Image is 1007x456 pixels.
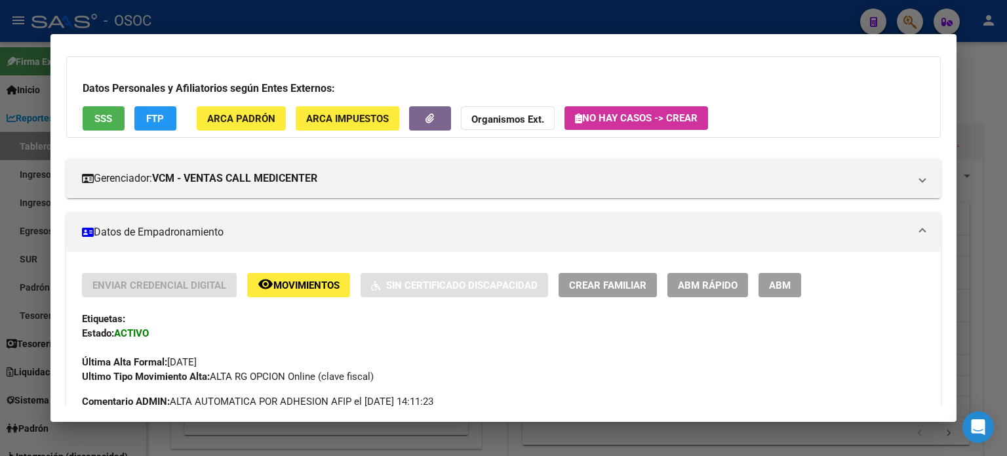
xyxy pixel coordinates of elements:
[66,159,941,198] mat-expansion-panel-header: Gerenciador:VCM - VENTAS CALL MEDICENTER
[152,171,317,186] strong: VCM - VENTAS CALL MEDICENTER
[82,327,114,339] strong: Estado:
[361,273,548,297] button: Sin Certificado Discapacidad
[83,81,924,96] h3: Datos Personales y Afiliatorios según Entes Externos:
[83,106,125,131] button: SSS
[247,273,350,297] button: Movimientos
[569,280,646,291] span: Crear Familiar
[94,113,112,125] span: SSS
[461,106,555,131] button: Organismos Ext.
[82,224,909,240] mat-panel-title: Datos de Empadronamiento
[559,273,657,297] button: Crear Familiar
[471,114,544,125] strong: Organismos Ext.
[66,213,941,252] mat-expansion-panel-header: Datos de Empadronamiento
[564,106,708,130] button: No hay casos -> Crear
[82,371,210,383] strong: Ultimo Tipo Movimiento Alta:
[82,394,433,409] span: ALTA AUTOMATICA POR ADHESION AFIP el [DATE] 14:11:23
[82,171,909,186] mat-panel-title: Gerenciador:
[296,106,399,131] button: ARCA Impuestos
[82,273,237,297] button: Enviar Credencial Digital
[114,327,149,339] strong: ACTIVO
[134,106,176,131] button: FTP
[82,371,374,383] span: ALTA RG OPCION Online (clave fiscal)
[258,276,273,292] mat-icon: remove_red_eye
[306,113,389,125] span: ARCA Impuestos
[386,280,538,291] span: Sin Certificado Discapacidad
[273,280,340,291] span: Movimientos
[207,113,275,125] span: ARCA Padrón
[82,396,170,407] strong: Comentario ADMIN:
[962,411,994,443] div: Open Intercom Messenger
[759,273,801,297] button: ABM
[667,273,748,297] button: ABM Rápido
[82,356,167,368] strong: Última Alta Formal:
[82,313,125,325] strong: Etiquetas:
[197,106,286,131] button: ARCA Padrón
[678,280,738,291] span: ABM Rápido
[146,113,164,125] span: FTP
[769,280,791,291] span: ABM
[92,280,226,291] span: Enviar Credencial Digital
[82,356,197,368] span: [DATE]
[575,112,698,124] span: No hay casos -> Crear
